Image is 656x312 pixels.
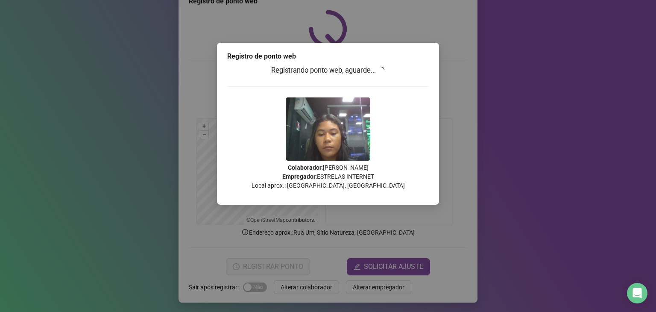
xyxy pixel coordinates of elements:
[627,283,647,303] div: Open Intercom Messenger
[378,67,384,74] span: loading
[227,65,429,76] h3: Registrando ponto web, aguarde...
[227,163,429,190] p: : [PERSON_NAME] : ESTRELAS INTERNET Local aprox.: [GEOGRAPHIC_DATA], [GEOGRAPHIC_DATA]
[282,173,316,180] strong: Empregador
[288,164,322,171] strong: Colaborador
[227,51,429,62] div: Registro de ponto web
[286,97,370,161] img: 9k=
